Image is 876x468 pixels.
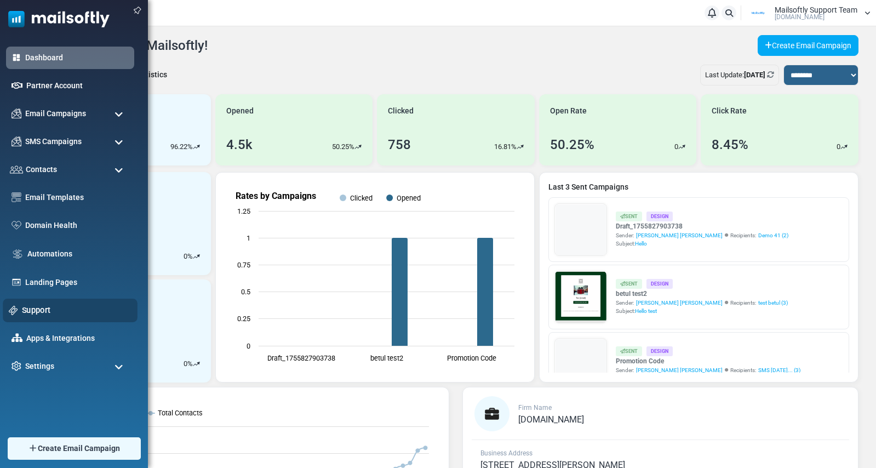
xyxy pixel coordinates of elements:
span: [DOMAIN_NAME] [518,414,584,425]
img: User Logo [745,5,772,21]
span: Firm Name [518,404,552,412]
strong: Follow Us [168,259,210,269]
img: landing_pages.svg [12,277,21,287]
div: % [184,358,200,369]
img: campaigns-icon.png [12,109,21,118]
a: Email Templates [25,192,129,203]
b: [DATE] [744,71,765,79]
text: Opened [397,194,421,202]
p: 0 [674,141,678,152]
p: Lorem ipsum dolor sit amet, consectetur adipiscing elit, sed do eiusmod tempor incididunt [58,288,320,298]
text: betul test2 [370,354,403,362]
strong: Shop Now and Save Big! [144,223,234,232]
img: dashboard-icon-active.svg [12,53,21,62]
a: Dashboard [25,52,129,64]
span: [PERSON_NAME] [PERSON_NAME] [636,366,723,374]
a: Landing Pages [25,277,129,288]
img: contacts-icon.svg [10,165,23,173]
a: Draft_1755827903738 [616,221,788,231]
text: Rates by Campaigns [236,191,316,201]
span: [PERSON_NAME] [PERSON_NAME] [636,299,723,307]
div: Design [646,279,673,288]
p: 50.25% [332,141,354,152]
img: domain-health-icon.svg [12,221,21,230]
p: 0 [184,251,187,262]
a: Last 3 Sent Campaigns [548,181,849,193]
a: Demo 41 (2) [758,231,788,239]
span: Open Rate [550,105,587,117]
p: 96.22% [170,141,193,152]
text: 1 [247,234,250,242]
a: Apps & Integrations [26,333,129,344]
text: 0.5 [241,288,250,296]
p: 0 [837,141,840,152]
div: Sent [616,346,642,356]
img: support-icon.svg [9,306,18,315]
text: 1.25 [237,207,250,215]
span: [DOMAIN_NAME] [775,14,825,20]
div: 8.45% [712,135,748,155]
div: 4.5k [226,135,253,155]
span: Create Email Campaign [38,443,120,454]
div: Design [646,346,673,356]
span: [PERSON_NAME] [PERSON_NAME] [636,231,723,239]
div: Sent [616,279,642,288]
img: settings-icon.svg [12,361,21,371]
a: Create Email Campaign [758,35,858,56]
span: Contacts [26,164,57,175]
a: test betul (3) [758,299,788,307]
a: betul test2 [616,289,788,299]
div: 50.25% [550,135,594,155]
span: Click Rate [712,105,747,117]
text: 0.75 [237,261,250,269]
span: Business Address [480,449,533,457]
a: Support [22,304,131,316]
p: 16.81% [494,141,517,152]
h1: Test {(email)} [49,190,329,207]
a: Refresh Stats [767,71,774,79]
span: Hello [635,241,647,247]
span: SMS Campaigns [25,136,82,147]
span: Settings [25,361,54,372]
div: 758 [388,135,411,155]
text: 0 [247,342,250,350]
div: Design [646,212,673,221]
text: 0.25 [237,315,250,323]
text: Total Contacts [158,409,203,417]
span: Clicked [388,105,414,117]
img: campaigns-icon.png [12,136,21,146]
text: Draft_1755827903738 [267,354,335,362]
text: Promotion Code [447,354,496,362]
a: Partner Account [26,80,129,92]
a: Automations [27,248,129,260]
span: Opened [226,105,254,117]
a: [DOMAIN_NAME] [518,415,584,424]
p: 0 [184,358,187,369]
svg: Rates by Campaigns [225,181,525,373]
span: Hello test [635,308,657,314]
a: SMS [DATE]... (3) [758,366,800,374]
div: Last Update: [700,65,779,85]
img: workflow.svg [12,248,24,260]
span: Mailsoftly Support Team [775,6,857,14]
div: Sender: Recipients: [616,231,788,239]
text: Clicked [350,194,373,202]
a: Domain Health [25,220,129,231]
span: Email Campaigns [25,108,86,119]
a: Shop Now and Save Big! [133,218,245,238]
div: Sent [616,212,642,221]
div: Sender: Recipients: [616,299,788,307]
div: Subject: [616,307,788,315]
img: email-templates-icon.svg [12,192,21,202]
a: Promotion Code [616,356,800,366]
div: % [184,251,200,262]
div: Sender: Recipients: [616,366,800,374]
a: User Logo Mailsoftly Support Team [DOMAIN_NAME] [745,5,871,21]
div: Subject: [616,239,788,248]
